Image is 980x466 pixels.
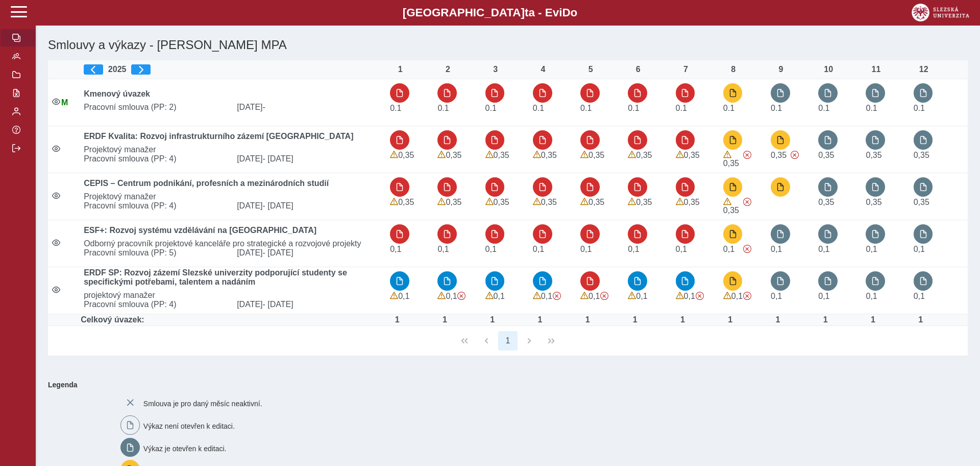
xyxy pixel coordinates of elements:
[589,292,600,300] span: Úvazek : 0,8 h / den. 4 h / týden.
[696,292,704,300] span: Výkaz obsahuje závažné chyby.
[52,192,60,200] i: Smlouva je aktivní
[485,198,494,206] span: Výkaz obsahuje upozornění.
[437,292,446,300] span: Výkaz obsahuje upozornění.
[684,198,700,206] span: Úvazek : 2,8 h / den. 14 h / týden.
[914,198,929,206] span: Úvazek : 2,8 h / den. 14 h / týden.
[390,151,398,159] span: Výkaz obsahuje upozornění.
[31,6,949,19] b: [GEOGRAPHIC_DATA] a - Evi
[723,104,734,112] span: Úvazek : 0,8 h / den. 4 h / týden.
[866,292,877,300] span: Úvazek : 0,8 h / den. 4 h / týden.
[589,151,604,159] span: Úvazek : 2,8 h / den. 14 h / týden.
[723,159,739,168] span: Úvazek : 2,8 h / den. 14 h / týden.
[866,151,881,159] span: Úvazek : 2,8 h / den. 14 h / týden.
[233,103,386,112] span: [DATE]
[600,292,608,300] span: Výkaz obsahuje závažné chyby.
[771,104,782,112] span: Úvazek : 0,8 h / den. 4 h / týden.
[390,65,410,74] div: 1
[80,248,233,258] span: Pracovní smlouva (PP: 5)
[52,239,60,247] i: Smlouva je aktivní
[233,201,386,211] span: [DATE]
[723,65,744,74] div: 8
[446,198,461,206] span: Úvazek : 2,8 h / den. 14 h / týden.
[866,245,877,253] span: Úvazek : 0,8 h / den. 4 h / týden.
[44,34,817,56] h1: Smlouvy a výkazy - [PERSON_NAME] MPA
[263,154,293,163] span: - [DATE]
[818,245,829,253] span: Úvazek : 0,8 h / den. 4 h / týden.
[743,245,751,253] span: Výkaz obsahuje závažné chyby.
[628,104,639,112] span: Úvazek : 0,8 h / den. 4 h / týden.
[80,145,386,154] span: Projektový manažer
[743,198,751,206] span: Výkaz obsahuje závažné chyby.
[84,64,382,75] div: 2025
[866,104,877,112] span: Úvazek : 0,8 h / den. 4 h / týden.
[446,292,457,300] span: Úvazek : 0,8 h / den. 4 h / týden.
[143,400,262,408] span: Smlouva je pro daný měsíc neaktivní.
[818,65,839,74] div: 10
[914,245,925,253] span: Úvazek : 0,8 h / den. 4 h / týden.
[84,268,347,286] b: ERDF SP: Rozvoj zázemí Slezské univerzity podporující studenty se specifickými potřebami, talente...
[263,248,293,257] span: - [DATE]
[673,315,693,324] div: Úvazek : 8 h / den. 40 h / týden.
[580,65,601,74] div: 5
[533,151,541,159] span: Výkaz obsahuje upozornění.
[494,292,505,300] span: Úvazek : 0,8 h / den. 4 h / týden.
[636,292,647,300] span: Úvazek : 0,8 h / den. 4 h / týden.
[52,98,60,106] i: Smlouva je aktivní
[636,151,652,159] span: Úvazek : 2,8 h / den. 14 h / týden.
[263,300,293,309] span: - [DATE]
[676,245,687,253] span: Úvazek : 0,8 h / den. 4 h / týden.
[143,444,227,452] span: Výkaz je otevřen k editaci.
[398,292,409,300] span: Úvazek : 0,8 h / den. 4 h / týden.
[636,198,652,206] span: Úvazek : 2,8 h / den. 14 h / týden.
[815,315,836,324] div: Úvazek : 8 h / den. 40 h / týden.
[720,315,741,324] div: Úvazek : 8 h / den. 40 h / týden.
[84,226,316,235] b: ESF+: Rozvoj systému vzdělávání na [GEOGRAPHIC_DATA]
[52,145,60,153] i: Smlouva je aktivní
[580,198,589,206] span: Výkaz obsahuje upozornění.
[80,201,233,211] span: Pracovní smlouva (PP: 4)
[628,151,636,159] span: Výkaz obsahuje upozornění.
[446,151,461,159] span: Úvazek : 2,8 h / den. 14 h / týden.
[863,315,883,324] div: Úvazek : 8 h / den. 40 h / týden.
[723,151,731,159] span: Výkaz obsahuje upozornění.
[676,65,696,74] div: 7
[437,151,446,159] span: Výkaz obsahuje upozornění.
[676,104,687,112] span: Úvazek : 0,8 h / den. 4 h / týden.
[390,104,401,112] span: Úvazek : 0,8 h / den. 4 h / týden.
[914,292,925,300] span: Úvazek : 0,8 h / den. 4 h / týden.
[676,151,684,159] span: Výkaz obsahuje upozornění.
[771,245,782,253] span: Úvazek : 0,8 h / den. 4 h / týden.
[771,151,787,159] span: Úvazek : 2,8 h / den. 14 h / týden.
[80,314,386,326] td: Celkový úvazek:
[437,65,458,74] div: 2
[771,292,782,300] span: Úvazek : 0,8 h / den. 4 h / týden.
[533,245,544,253] span: Úvazek : 0,8 h / den. 4 h / týden.
[80,291,386,300] span: projektový manažer
[580,245,592,253] span: Úvazek : 0,8 h / den. 4 h / týden.
[684,151,700,159] span: Úvazek : 2,8 h / den. 14 h / týden.
[80,192,386,201] span: Projektový manažer
[80,239,386,248] span: Odborný pracovník projektové kanceláře pro strategické a rozvojové projekty
[541,198,557,206] span: Úvazek : 2,8 h / den. 14 h / týden.
[541,151,557,159] span: Úvazek : 2,8 h / den. 14 h / týden.
[263,103,265,111] span: -
[498,331,518,351] button: 1
[233,248,386,258] span: [DATE]
[577,315,598,324] div: Úvazek : 8 h / den. 40 h / týden.
[530,315,550,324] div: Úvazek : 8 h / den. 40 h / týden.
[676,198,684,206] span: Výkaz obsahuje upozornění.
[84,89,150,98] b: Kmenový úvazek
[866,198,881,206] span: Úvazek : 2,8 h / den. 14 h / týden.
[437,245,449,253] span: Úvazek : 0,8 h / den. 4 h / týden.
[580,292,589,300] span: Výkaz obsahuje upozornění.
[457,292,465,300] span: Výkaz obsahuje závažné chyby.
[80,103,233,112] span: Pracovní smlouva (PP: 2)
[818,292,829,300] span: Úvazek : 0,8 h / den. 4 h / týden.
[628,292,636,300] span: Výkaz obsahuje upozornění.
[485,292,494,300] span: Výkaz obsahuje upozornění.
[911,315,931,324] div: Úvazek : 8 h / den. 40 h / týden.
[390,245,401,253] span: Úvazek : 0,8 h / den. 4 h / týden.
[233,300,386,309] span: [DATE]
[525,6,528,19] span: t
[866,65,886,74] div: 11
